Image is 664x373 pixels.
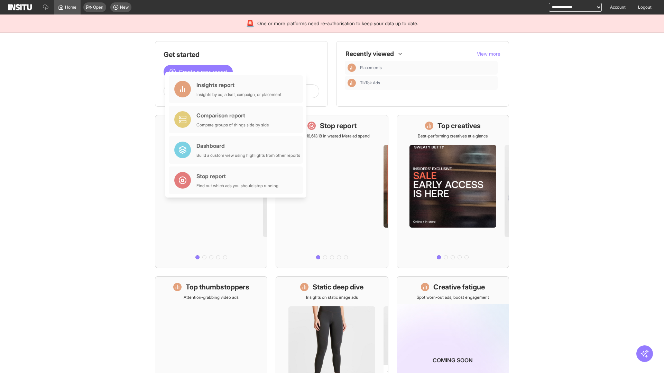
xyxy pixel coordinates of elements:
[348,79,356,87] div: Insights
[257,20,418,27] span: One or more platforms need re-authorisation to keep your data up to date.
[360,80,495,86] span: TikTok Ads
[360,65,495,70] span: Placements
[8,4,32,10] img: Logo
[155,115,267,268] a: What's live nowSee all active ads instantly
[477,51,500,57] span: View more
[196,122,269,128] div: Compare groups of things side by side
[360,80,380,86] span: TikTok Ads
[93,4,103,10] span: Open
[418,133,488,139] p: Best-performing creatives at a glance
[294,133,370,139] p: Save £16,613.18 in wasted Meta ad spend
[320,121,357,131] h1: Stop report
[186,282,249,292] h1: Top thumbstoppers
[360,65,382,70] span: Placements
[276,115,388,268] a: Stop reportSave £16,613.18 in wasted Meta ad spend
[348,64,356,72] div: Insights
[196,183,278,189] div: Find out which ads you should stop running
[184,295,239,300] p: Attention-grabbing video ads
[196,172,278,180] div: Stop report
[196,142,300,150] div: Dashboard
[313,282,363,292] h1: Static deep dive
[65,4,76,10] span: Home
[164,50,319,59] h1: Get started
[179,68,227,76] span: Create a new report
[437,121,481,131] h1: Top creatives
[246,19,255,28] div: 🚨
[477,50,500,57] button: View more
[196,153,300,158] div: Build a custom view using highlights from other reports
[196,92,282,97] div: Insights by ad, adset, campaign, or placement
[196,81,282,89] div: Insights report
[164,65,233,79] button: Create a new report
[196,111,269,119] div: Comparison report
[306,295,358,300] p: Insights on static image ads
[120,4,129,10] span: New
[397,115,509,268] a: Top creativesBest-performing creatives at a glance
